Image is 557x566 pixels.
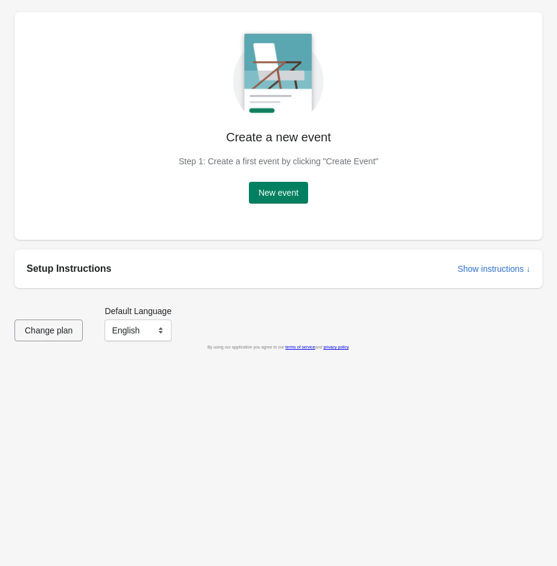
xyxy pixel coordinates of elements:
p: Step 1: Create a first event by clicking "Create Event" [179,155,379,167]
span: Change plan [25,326,72,335]
span: New event [259,188,298,198]
button: Change plan [14,320,83,341]
label: Default Language [105,305,172,317]
p: Create a new event [179,129,379,146]
span: Show instructions ↓ [457,264,530,274]
a: terms of service [285,345,315,349]
h2: Setup Instructions [27,262,448,276]
button: Show instructions ↓ [452,258,535,280]
div: By using our application you agree to our and . [14,341,543,353]
button: New event [249,182,308,204]
a: Change plan [14,326,83,335]
a: privacy policy [323,345,349,349]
